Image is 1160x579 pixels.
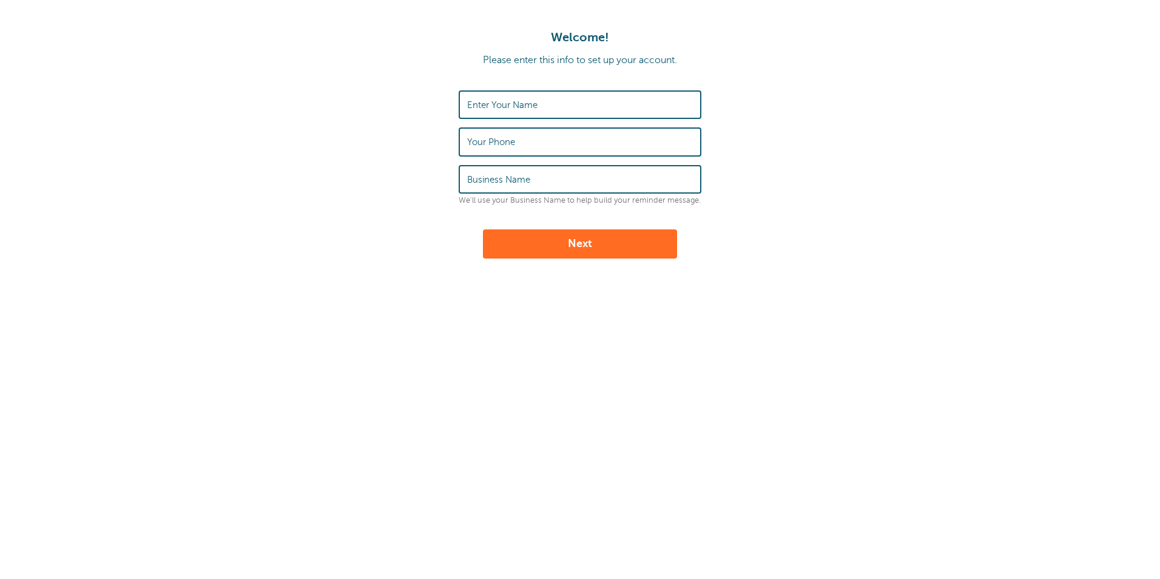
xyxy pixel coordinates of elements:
p: Please enter this info to set up your account. [12,55,1148,66]
label: Business Name [467,174,530,185]
p: We'll use your Business Name to help build your reminder message. [459,196,701,205]
h1: Welcome! [12,30,1148,45]
label: Your Phone [467,137,515,147]
label: Enter Your Name [467,100,538,110]
button: Next [483,229,677,259]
